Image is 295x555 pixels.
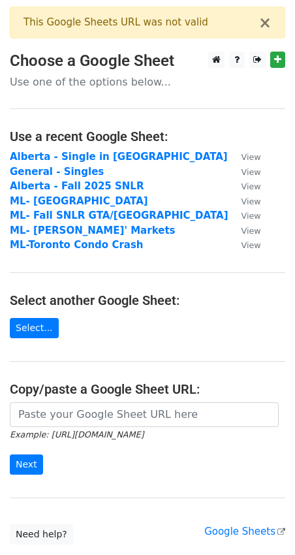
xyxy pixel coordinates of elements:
[10,293,285,308] h4: Select another Google Sheet:
[241,182,261,191] small: View
[10,129,285,144] h4: Use a recent Google Sheet:
[228,225,261,236] a: View
[241,240,261,250] small: View
[241,167,261,177] small: View
[228,151,261,163] a: View
[10,180,144,192] a: Alberta - Fall 2025 SNLR
[258,15,272,31] button: ×
[241,211,261,221] small: View
[241,152,261,162] small: View
[204,526,285,537] a: Google Sheets
[10,195,148,207] a: ML- [GEOGRAPHIC_DATA]
[228,180,261,192] a: View
[10,402,279,427] input: Paste your Google Sheet URL here
[23,15,258,30] div: This Google Sheets URL was not valid
[10,52,285,71] h3: Choose a Google Sheet
[228,239,261,251] a: View
[228,195,261,207] a: View
[241,197,261,206] small: View
[228,210,261,221] a: View
[10,454,43,475] input: Next
[10,524,73,545] a: Need help?
[228,166,261,178] a: View
[10,430,144,439] small: Example: [URL][DOMAIN_NAME]
[241,226,261,236] small: View
[10,225,175,236] a: ML- [PERSON_NAME]' Markets
[10,151,228,163] a: Alberta - Single in [GEOGRAPHIC_DATA]
[10,381,285,397] h4: Copy/paste a Google Sheet URL:
[10,318,59,338] a: Select...
[10,239,144,251] a: ML-Toronto Condo Crash
[10,75,285,89] p: Use one of the options below...
[10,210,228,221] a: ML- Fall SNLR GTA/[GEOGRAPHIC_DATA]
[10,166,104,178] a: General - Singles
